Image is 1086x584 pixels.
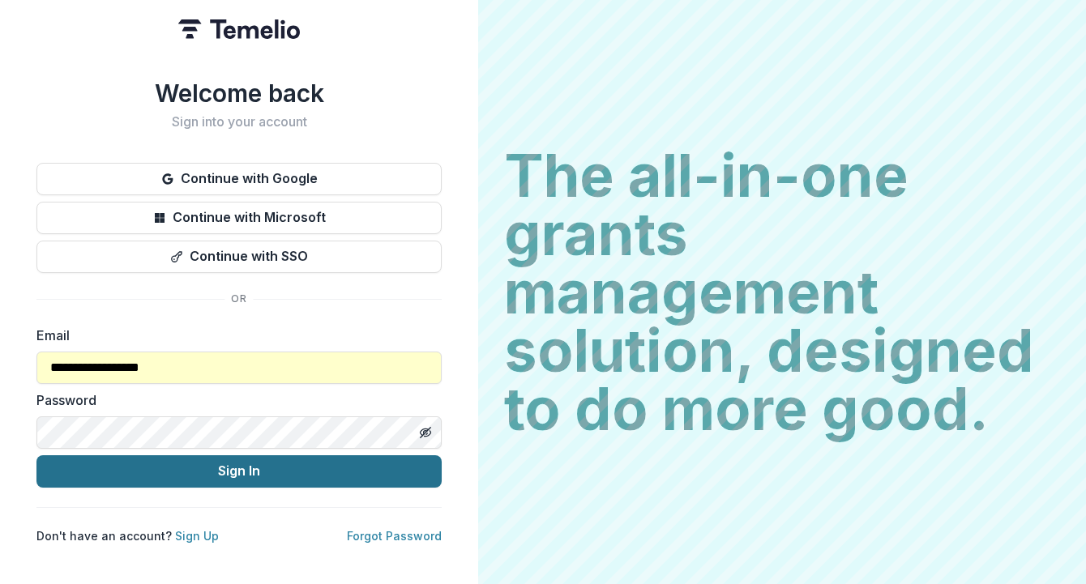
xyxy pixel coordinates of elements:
[36,79,442,108] h1: Welcome back
[175,529,219,543] a: Sign Up
[36,326,432,345] label: Email
[36,114,442,130] h2: Sign into your account
[36,163,442,195] button: Continue with Google
[347,529,442,543] a: Forgot Password
[36,202,442,234] button: Continue with Microsoft
[36,455,442,488] button: Sign In
[36,241,442,273] button: Continue with SSO
[413,420,438,445] button: Toggle password visibility
[36,390,432,410] label: Password
[36,527,219,544] p: Don't have an account?
[178,19,300,39] img: Temelio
